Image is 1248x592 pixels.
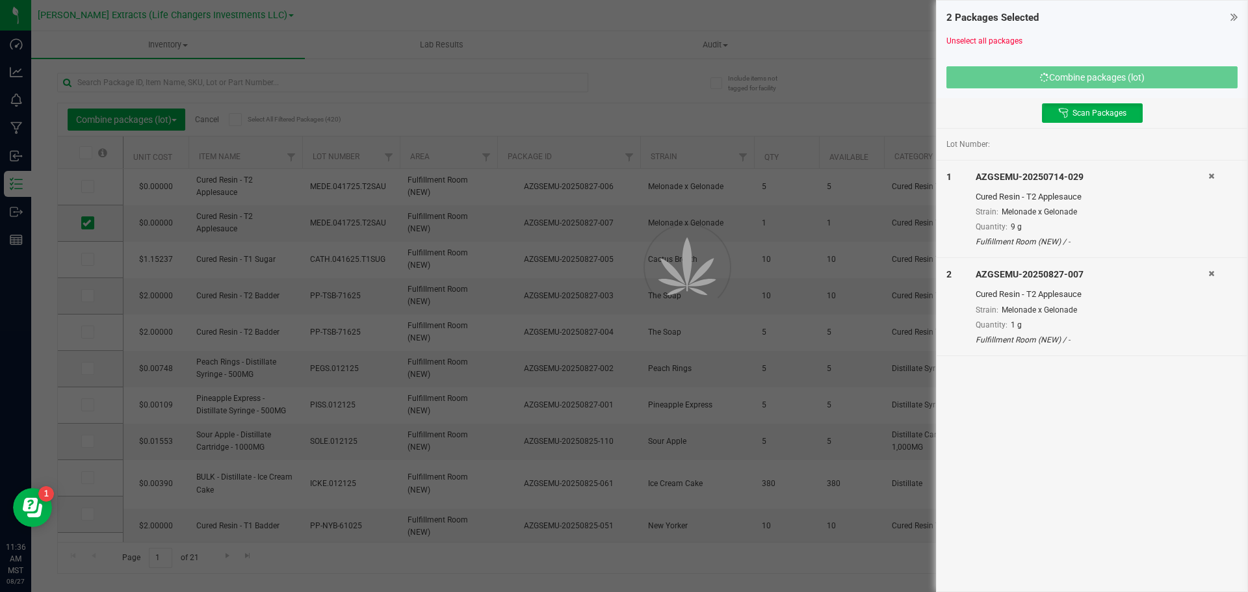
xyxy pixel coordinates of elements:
[946,66,1238,88] button: Combine packages (lot)
[1042,103,1143,123] button: Scan Packages
[946,172,952,182] span: 1
[1011,320,1022,329] span: 1 g
[976,222,1007,231] span: Quantity:
[976,207,998,216] span: Strain:
[1011,222,1022,231] span: 9 g
[946,269,952,279] span: 2
[976,320,1007,329] span: Quantity:
[976,170,1208,184] div: AZGSEMU-20250714-029
[976,334,1208,346] div: Fulfillment Room (NEW) / -
[976,236,1208,248] div: Fulfillment Room (NEW) / -
[38,486,54,502] iframe: Resource center unread badge
[946,36,1022,45] a: Unselect all packages
[976,268,1208,281] div: AZGSEMU-20250827-007
[976,190,1208,203] div: Cured Resin - T2 Applesauce
[1002,207,1077,216] span: Melonade x Gelonade
[976,288,1208,301] div: Cured Resin - T2 Applesauce
[1072,108,1126,118] span: Scan Packages
[976,305,998,315] span: Strain:
[13,488,52,527] iframe: Resource center
[946,138,990,150] span: Lot Number:
[1002,305,1077,315] span: Melonade x Gelonade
